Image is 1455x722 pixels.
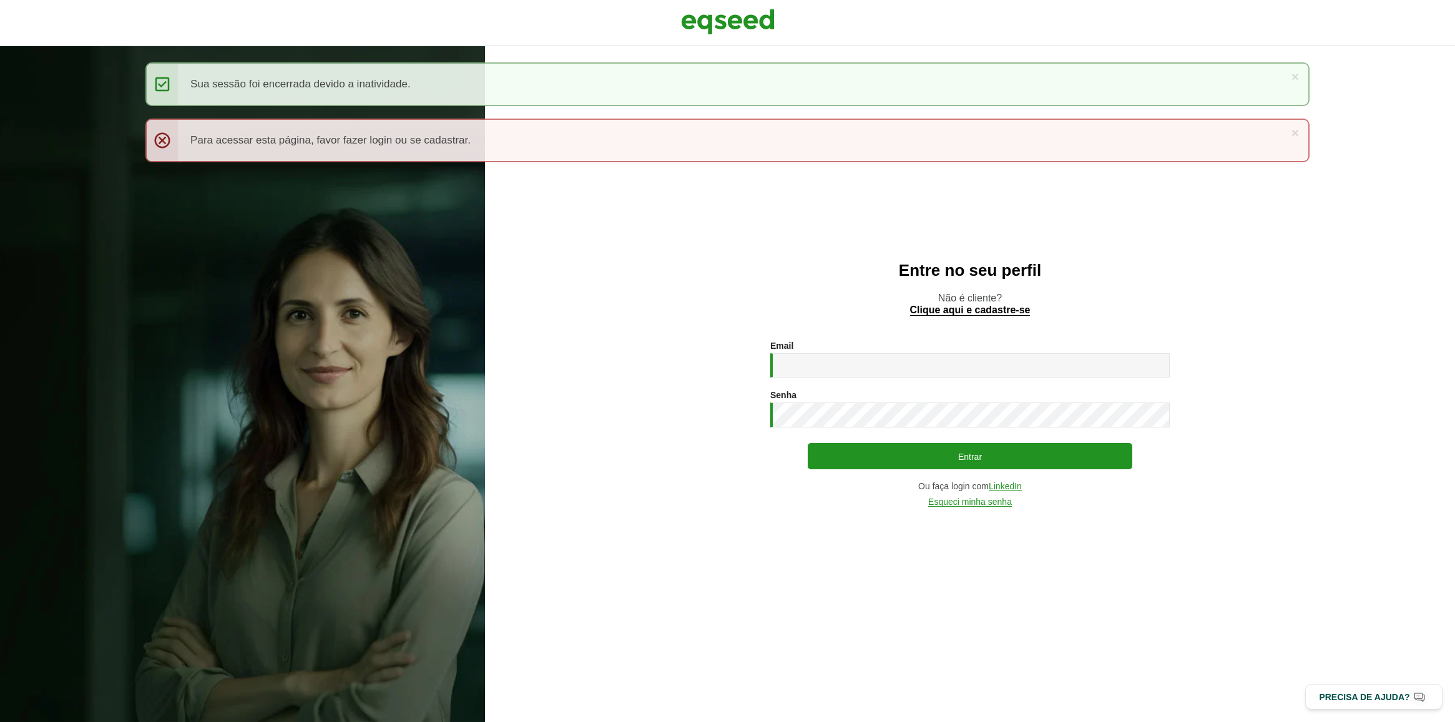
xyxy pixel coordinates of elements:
[910,305,1031,316] a: Clique aqui e cadastre-se
[145,62,1310,106] div: Sua sessão foi encerrada devido a inatividade.
[510,261,1430,280] h2: Entre no seu perfil
[681,6,775,37] img: EqSeed Logo
[1291,126,1299,139] a: ×
[770,341,793,350] label: Email
[1291,70,1299,83] a: ×
[928,497,1012,507] a: Esqueci minha senha
[510,292,1430,316] p: Não é cliente?
[989,482,1022,491] a: LinkedIn
[808,443,1132,469] button: Entrar
[145,119,1310,162] div: Para acessar esta página, favor fazer login ou se cadastrar.
[770,391,796,399] label: Senha
[770,482,1170,491] div: Ou faça login com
